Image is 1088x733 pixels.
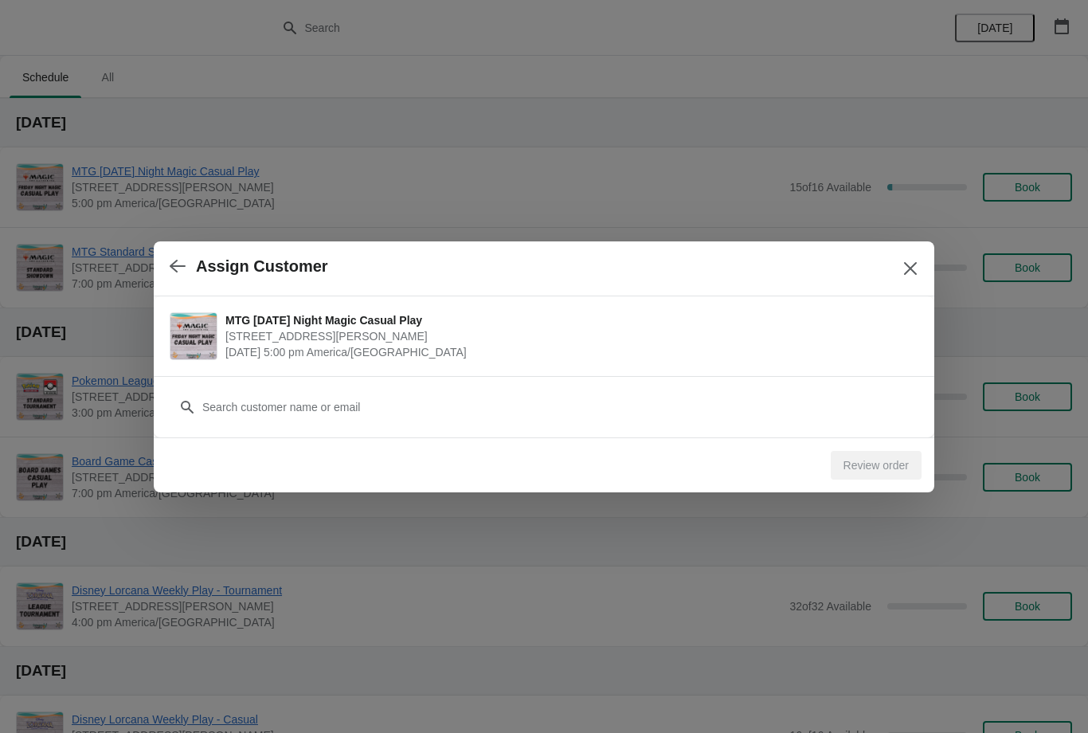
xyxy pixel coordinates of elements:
span: [DATE] 5:00 pm America/[GEOGRAPHIC_DATA] [225,344,910,360]
span: [STREET_ADDRESS][PERSON_NAME] [225,328,910,344]
h2: Assign Customer [196,257,328,276]
button: Close [896,254,925,283]
span: MTG [DATE] Night Magic Casual Play [225,312,910,328]
img: MTG Friday Night Magic Casual Play | 2040 Louetta Rd Ste I Spring, TX 77388 | October 10 | 5:00 p... [170,313,217,359]
input: Search customer name or email [202,393,918,421]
